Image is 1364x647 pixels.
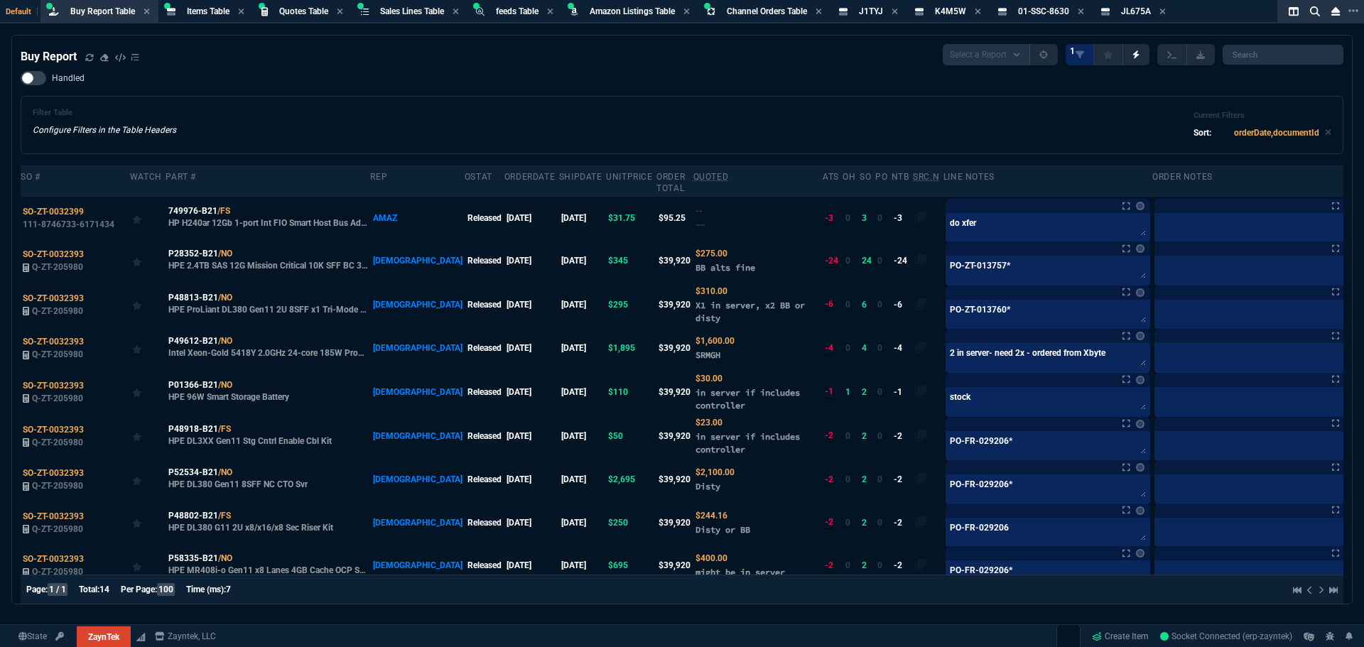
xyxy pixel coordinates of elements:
[32,262,83,272] span: Q-ZT-205980
[825,385,833,398] div: -1
[892,414,913,458] td: -2
[79,585,99,594] span: Total:
[695,349,720,360] span: SRMGH
[559,283,606,327] td: [DATE]
[559,239,606,282] td: [DATE]
[370,171,387,183] div: Rep
[695,467,735,477] span: Quoted Cost
[218,379,232,391] a: /NO
[121,585,157,594] span: Per Page:
[1283,3,1304,20] nx-icon: Split Panels
[823,171,839,183] div: ATS
[166,369,370,413] td: HPE 96W Smart Storage Battery
[23,219,114,229] span: 111-8746733-6171434
[132,208,163,228] div: Add to Watchlist
[168,291,218,304] span: P48813-B21
[1070,45,1075,57] span: 1
[845,518,850,528] span: 0
[279,6,328,16] span: Quotes Table
[168,391,289,403] p: HPE 96W Smart Storage Battery
[130,171,162,183] div: Watch
[825,254,838,268] div: -24
[606,501,656,543] td: $250
[892,283,913,327] td: -6
[168,479,308,490] p: HPE DL380 Gen11 8SFF NC CTO Svr
[695,481,720,491] span: Disty
[168,247,218,260] span: P28352-B21
[695,374,722,384] span: Quoted Cost
[860,283,875,327] td: 6
[606,458,656,501] td: $2,695
[217,205,230,217] a: /FS
[845,343,850,353] span: 0
[33,124,176,136] p: Configure Filters in the Table Headers
[1121,6,1151,16] span: JL675A
[860,197,875,239] td: 3
[877,256,882,266] span: 0
[877,431,882,441] span: 0
[465,414,504,458] td: Released
[825,559,833,572] div: -2
[218,291,232,304] a: /NO
[168,217,369,229] p: HP H240ar 12Gb 1-port Int FIO Smart Host Bus Adapter
[1018,6,1069,16] span: 01-SSC-8630
[1152,171,1213,183] div: Order Notes
[860,414,875,458] td: 2
[32,524,83,534] span: Q-ZT-205980
[99,585,109,594] span: 14
[168,423,218,435] span: P48918-B21
[132,426,163,446] div: Add to Watchlist
[370,283,464,327] td: [DEMOGRAPHIC_DATA]
[559,544,606,587] td: [DATE]
[1078,6,1084,18] nx-icon: Close Tab
[559,414,606,458] td: [DATE]
[695,511,727,521] span: Quoted Cost
[465,544,504,587] td: Released
[695,418,722,428] span: Quoted Cost
[168,522,333,533] p: HPE DL380 G11 2U x8/x16/x8 Sec Riser Kit
[23,207,84,217] span: SO-ZT-0032399
[504,458,559,501] td: [DATE]
[695,219,705,230] span: --
[218,552,232,565] a: /NO
[370,327,464,369] td: [DEMOGRAPHIC_DATA]
[168,205,217,217] span: 749976-B21
[168,552,218,565] span: P58335-B21
[695,249,727,259] span: Quoted Cost
[727,6,807,16] span: Channel Orders Table
[683,6,690,18] nx-icon: Close Tab
[559,197,606,239] td: [DATE]
[132,382,163,402] div: Add to Watchlist
[465,171,492,183] div: oStat
[547,6,553,18] nx-icon: Close Tab
[1326,3,1346,20] nx-icon: Close Workbench
[337,6,343,18] nx-icon: Close Tab
[23,293,84,303] span: SO-ZT-0032393
[496,6,538,16] span: feeds Table
[606,414,656,458] td: $50
[218,509,231,522] a: /FS
[606,171,652,183] div: unitPrice
[892,369,913,413] td: -1
[168,304,369,315] p: HPE ProLiant DL380 Gen11 2U 8SFF x1 Tri-Mode U.3 Drive Cage Kit
[656,458,693,501] td: $39,920
[380,6,444,16] span: Sales Lines Table
[23,337,84,347] span: SO-ZT-0032393
[166,171,196,183] div: Part #
[913,172,939,182] abbr: Quote Sourcing Notes
[656,197,693,239] td: $95.25
[695,553,727,563] span: Quoted Cost
[845,213,850,223] span: 0
[70,6,135,16] span: Buy Report Table
[32,567,83,577] span: Q-ZT-205980
[695,387,800,411] span: in server if includes controller
[860,369,875,413] td: 2
[1086,626,1154,647] a: Create Item
[48,583,67,596] span: 1 / 1
[975,6,981,18] nx-icon: Close Tab
[132,338,163,358] div: Add to Watchlist
[226,585,231,594] span: 7
[892,458,913,501] td: -2
[21,48,77,65] h4: Buy Report
[168,379,218,391] span: P01366-B21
